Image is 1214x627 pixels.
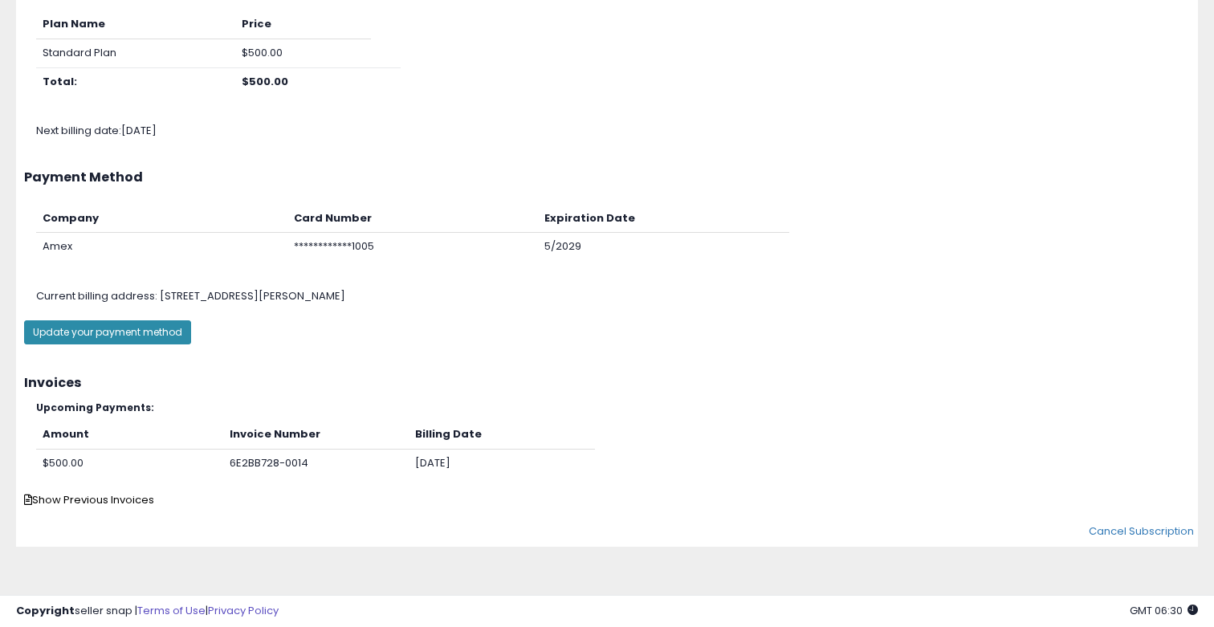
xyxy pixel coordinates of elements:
a: Cancel Subscription [1089,523,1194,539]
th: Amount [36,421,223,449]
div: [STREET_ADDRESS][PERSON_NAME] [24,289,1214,304]
th: Company [36,205,287,233]
a: Privacy Policy [208,603,279,618]
td: [DATE] [409,449,595,477]
th: Card Number [287,205,539,233]
td: 6E2BB728-0014 [223,449,409,477]
h5: Upcoming Payments: [36,402,1190,413]
h3: Invoices [24,376,1190,390]
h3: Payment Method [24,170,1190,185]
strong: Copyright [16,603,75,618]
span: Current billing address: [36,288,157,303]
span: 2025-09-17 06:30 GMT [1130,603,1198,618]
td: $500.00 [36,449,223,477]
div: seller snap | | [16,604,279,619]
span: Show Previous Invoices [24,492,154,507]
th: Plan Name [36,10,235,39]
b: Total: [43,74,77,89]
td: Standard Plan [36,39,235,67]
button: Update your payment method [24,320,191,344]
th: Expiration Date [538,205,789,233]
div: Next billing date: [DATE] [24,124,1214,139]
td: 5/2029 [538,233,789,261]
b: $500.00 [242,74,288,89]
th: Price [235,10,372,39]
a: Terms of Use [137,603,206,618]
th: Invoice Number [223,421,409,449]
td: Amex [36,233,287,261]
td: $500.00 [235,39,372,67]
th: Billing Date [409,421,595,449]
